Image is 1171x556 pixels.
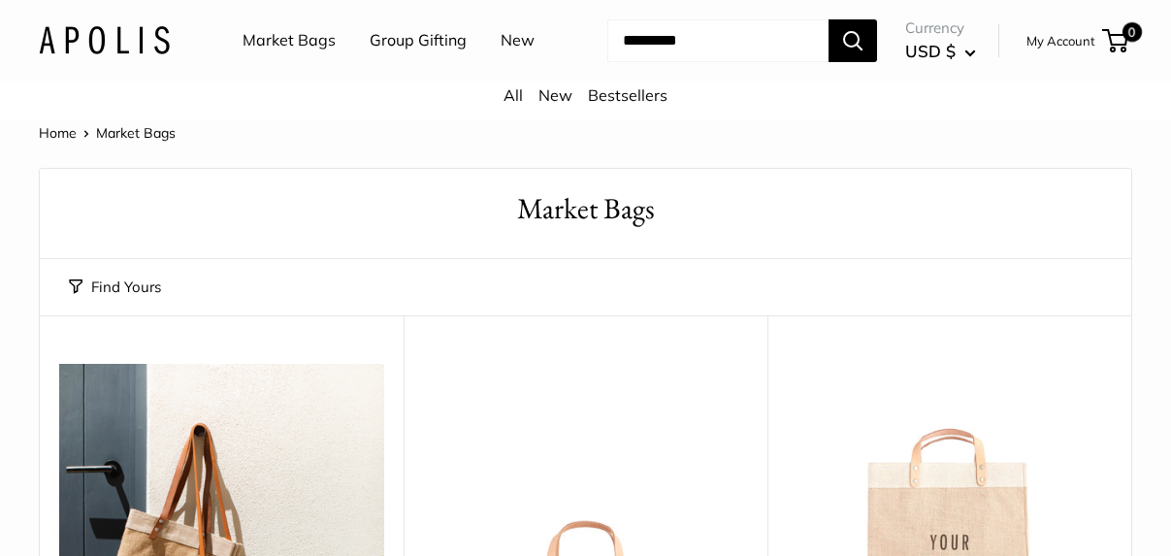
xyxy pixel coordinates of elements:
[501,26,535,55] a: New
[504,85,523,105] a: All
[39,120,176,146] nav: Breadcrumb
[370,26,467,55] a: Group Gifting
[96,124,176,142] span: Market Bags
[243,26,336,55] a: Market Bags
[905,36,976,67] button: USD $
[1104,29,1128,52] a: 0
[69,188,1102,230] h1: Market Bags
[69,274,161,301] button: Find Yours
[905,15,976,42] span: Currency
[39,124,77,142] a: Home
[538,85,572,105] a: New
[607,19,829,62] input: Search...
[39,26,170,54] img: Apolis
[588,85,667,105] a: Bestsellers
[1026,29,1095,52] a: My Account
[829,19,877,62] button: Search
[1122,22,1142,42] span: 0
[905,41,956,61] span: USD $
